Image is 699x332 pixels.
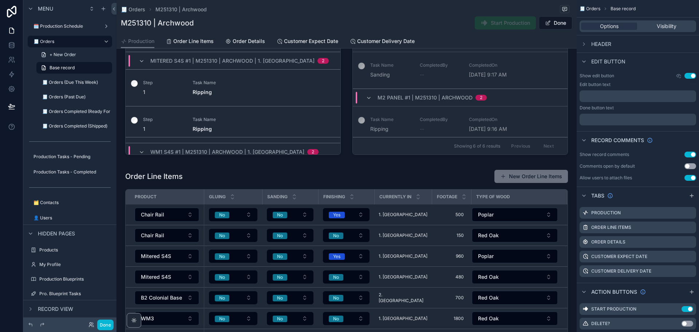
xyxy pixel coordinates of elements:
label: Done button text [580,105,614,111]
a: Order Line Items [166,35,214,49]
a: Select Button [134,207,200,222]
div: 2 [312,149,314,155]
button: Done [539,16,572,30]
label: Production [591,210,621,216]
span: 🧾 Orders [580,6,600,12]
button: Select Button [135,312,199,325]
label: Edit button text [580,82,611,87]
a: M251310 | Archwood [155,6,207,13]
a: 🧾 Orders (Past Due) [36,91,112,103]
span: Action buttons [591,288,637,296]
label: Order Details [591,239,625,245]
span: Production [128,38,154,45]
h1: M251310 | Archwood [121,18,194,28]
a: My Profile [28,259,112,270]
label: 🧾 Orders [33,39,98,44]
span: Chair Rail [141,211,164,218]
span: Chair Rail [141,232,164,239]
span: Tabs [591,192,604,199]
a: Select Button [134,228,200,243]
a: Customer Delivery Date [350,35,415,49]
a: Customer Expect Date [277,35,338,49]
label: 🧾 Orders (Past Due) [42,94,111,100]
span: + New Order [50,52,76,58]
span: Mitered S4S [141,273,171,281]
a: Select Button [134,249,200,263]
span: Product [135,194,157,200]
span: Menu [38,5,53,12]
span: Customer Expect Date [284,38,338,45]
label: Pro. Blueprint Tasks [39,291,111,297]
span: Header [591,40,611,48]
a: Production Blueprints [28,273,112,285]
a: Select Button [134,270,200,284]
label: Production Blueprints [39,276,111,282]
span: Mitered S4S #1 | M251310 | Archwood | 1. [GEOGRAPHIC_DATA] [150,57,315,65]
label: 🧾 Orders (Due This Week) [42,79,111,85]
a: Base record [36,62,112,74]
button: Done [97,320,114,330]
a: + New Order [36,49,112,60]
span: WM3 [141,315,154,322]
label: Start Production [591,306,636,312]
a: 🗓️ Production Schedule [28,20,112,32]
label: Customer Delivery Date [591,268,651,274]
a: Select Button [134,311,200,326]
label: Order Line Items [591,224,631,230]
a: 👤 Users [28,212,112,224]
label: My Profile [39,262,111,267]
span: Hidden pages [38,230,75,237]
a: 🧾 Orders [121,6,145,13]
label: Customer Expect Date [591,254,647,259]
label: Production Tasks - Completed [33,169,111,175]
div: Comments open by default [580,163,635,169]
span: B2 Colonial Base [141,294,182,301]
label: Production Tasks - Pending [33,154,111,160]
label: Products [39,247,111,253]
span: Gluing [209,194,226,200]
button: Select Button [135,270,199,284]
span: Order Details [233,38,265,45]
a: Select Button [134,290,200,305]
button: Select Button [135,208,199,222]
a: Production Tasks - Completed [28,166,112,178]
label: 🧾 Orders Completed (Ready For Shipping) [42,109,131,114]
span: Options [600,23,619,30]
a: Production [121,35,154,48]
a: 🧾 Orders Completed (Ready For Shipping) [36,106,112,117]
button: Select Button [135,229,199,242]
span: Base record [611,6,636,12]
button: Select Button [135,291,199,305]
a: Production Tasks - Pending [28,151,112,163]
span: Base record [50,65,75,71]
span: Currently In [379,194,411,200]
div: 2 [480,95,482,101]
div: 2 [322,58,324,64]
span: M2 Panel #1 | M251310 | Archwood [378,94,473,101]
div: Show record comments [580,152,629,157]
div: Allow users to attach files [580,175,632,181]
span: Record comments [591,137,644,144]
span: Type of wood [476,194,510,200]
a: 🗂️ Contacts [28,197,112,208]
span: Visibility [657,23,676,30]
a: Pro. Blueprint Tasks [28,288,112,300]
a: 🧾 Orders [28,36,112,47]
span: Mitered S4S [141,253,171,260]
label: 👤 Users [33,215,111,221]
label: 🗓️ Production Schedule [33,23,100,29]
a: Order Details [225,35,265,49]
span: Sanding [267,194,288,200]
span: WM1 S4S #1 | M251310 | Archwood | 1. [GEOGRAPHIC_DATA] [150,148,304,156]
span: Footage [437,194,457,200]
span: Edit button [591,58,625,65]
a: 🧾 Orders (Due This Week) [36,77,112,88]
span: Record view [38,305,73,313]
div: scrollable content [580,90,696,102]
span: Customer Delivery Date [357,38,415,45]
label: 🧾 Orders Completed (Shipped) [42,123,111,129]
a: Products [28,244,112,256]
span: Finishing [323,194,345,200]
